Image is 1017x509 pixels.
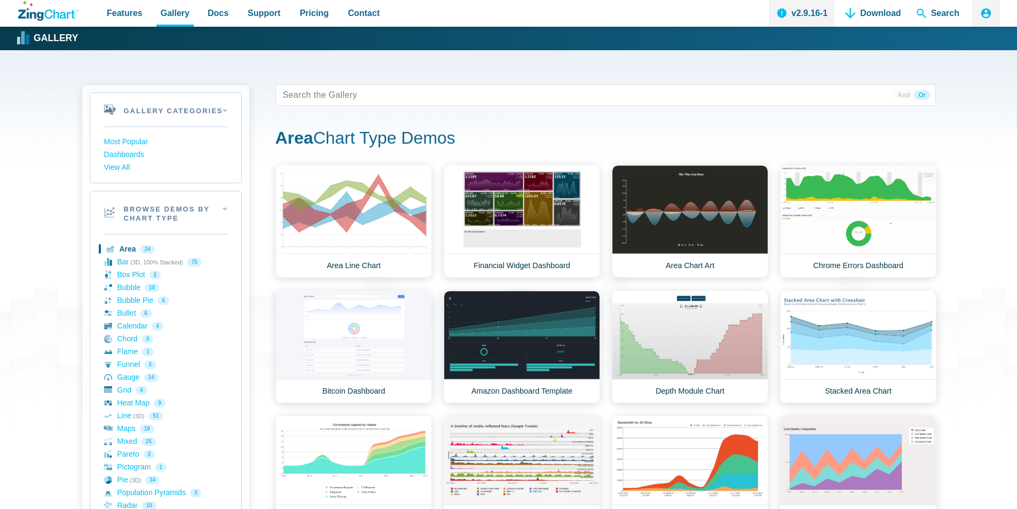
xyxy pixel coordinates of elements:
[104,161,227,174] a: View All
[612,165,768,278] a: Area Chart Art
[299,6,328,20] span: Pricing
[161,6,190,20] span: Gallery
[444,165,600,278] a: Financial Widget Dashboard
[104,136,227,148] a: Most Popular
[90,191,241,234] h2: Browse Demos By Chart Type
[444,291,600,403] a: Amazon Dashboard Template
[34,34,78,43] strong: Gallery
[612,291,768,403] a: Depth Module Chart
[208,6,228,20] span: Docs
[780,291,936,403] a: Stacked Area Chart
[893,90,914,100] span: And
[107,6,143,20] span: Features
[275,165,432,278] a: Area Line Chart
[18,1,78,21] a: ZingChart Logo. Click to return to the homepage
[18,30,78,46] a: Gallery
[275,127,936,151] h1: Chart Type Demos
[275,291,432,403] a: Bitcoin Dashboard
[104,148,227,161] a: Dashboards
[780,165,936,278] a: Chrome Errors Dashboard
[348,6,380,20] span: Contact
[248,6,280,20] span: Support
[90,93,241,127] h2: Gallery Categories
[275,128,313,147] strong: Area
[914,90,930,100] span: Or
